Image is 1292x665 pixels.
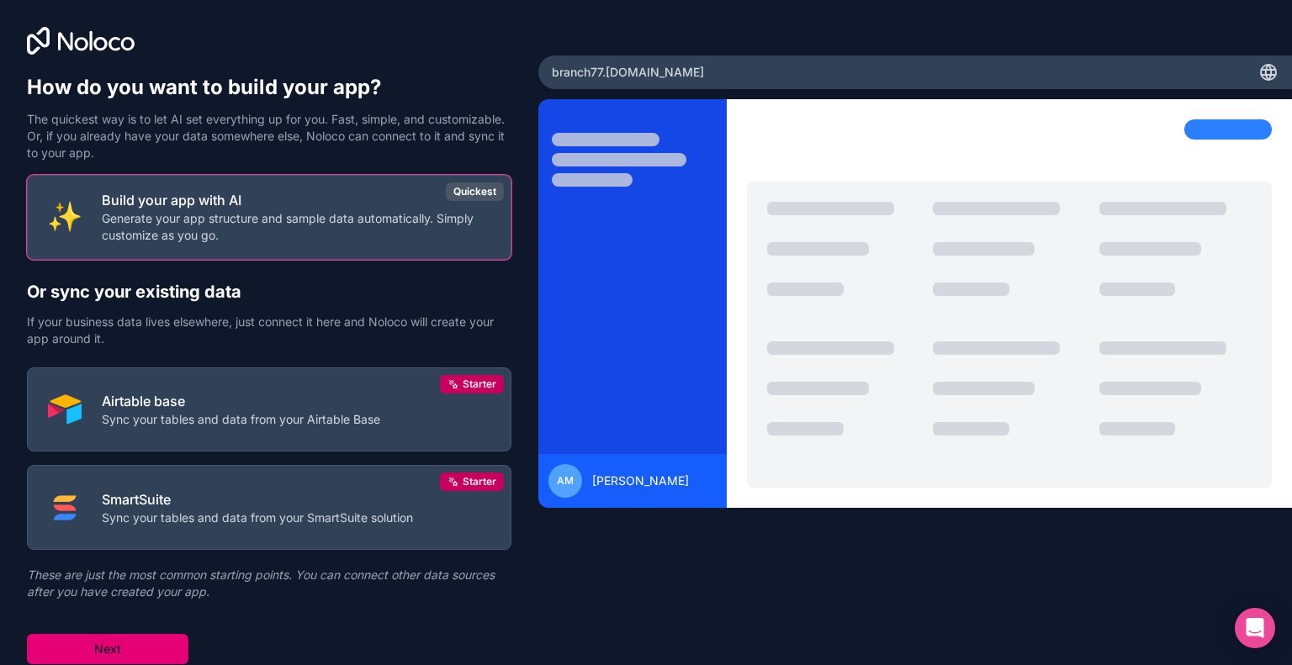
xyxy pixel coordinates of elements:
[102,391,380,411] p: Airtable base
[48,200,82,234] img: INTERNAL_WITH_AI
[102,509,413,526] p: Sync your tables and data from your SmartSuite solution
[1235,608,1275,648] div: Open Intercom Messenger
[102,411,380,428] p: Sync your tables and data from your Airtable Base
[27,175,511,260] button: INTERNAL_WITH_AIBuild your app with AIGenerate your app structure and sample data automatically. ...
[463,377,496,391] span: Starter
[102,190,490,210] p: Build your app with AI
[27,465,511,550] button: SMART_SUITESmartSuiteSync your tables and data from your SmartSuite solutionStarter
[102,210,490,244] p: Generate your app structure and sample data automatically. Simply customize as you go.
[102,489,413,509] p: SmartSuite
[27,314,511,347] p: If your business data lives elsewhere, just connect it here and Noloco will create your app aroun...
[48,491,82,525] img: SMART_SUITE
[592,472,689,489] span: [PERSON_NAME]
[557,474,574,488] span: AM
[27,634,188,664] button: Next
[27,567,511,600] p: These are just the most common starting points. You can connect other data sources after you have...
[446,182,504,201] div: Quickest
[552,64,704,81] span: branch77 .[DOMAIN_NAME]
[27,280,511,303] h2: Or sync your existing data
[27,74,511,101] h1: How do you want to build your app?
[463,475,496,488] span: Starter
[27,111,511,161] p: The quickest way is to let AI set everything up for you. Fast, simple, and customizable. Or, if y...
[27,367,511,452] button: AIRTABLEAirtable baseSync your tables and data from your Airtable BaseStarter
[48,393,82,426] img: AIRTABLE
